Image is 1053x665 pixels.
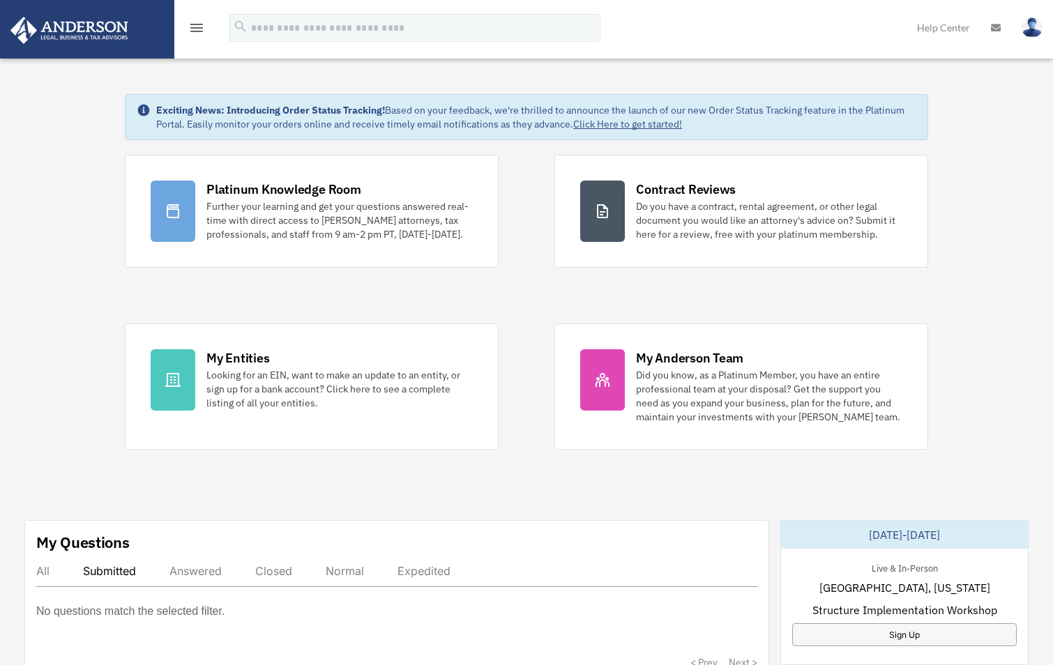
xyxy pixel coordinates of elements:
[781,521,1028,549] div: [DATE]-[DATE]
[156,103,916,131] div: Based on your feedback, we're thrilled to announce the launch of our new Order Status Tracking fe...
[812,602,997,618] span: Structure Implementation Workshop
[636,368,902,424] div: Did you know, as a Platinum Member, you have an entire professional team at your disposal? Get th...
[1022,17,1043,38] img: User Pic
[554,155,928,268] a: Contract Reviews Do you have a contract, rental agreement, or other legal document you would like...
[326,564,364,578] div: Normal
[188,20,205,36] i: menu
[206,349,269,367] div: My Entities
[636,349,743,367] div: My Anderson Team
[125,323,499,450] a: My Entities Looking for an EIN, want to make an update to an entity, or sign up for a bank accoun...
[125,155,499,268] a: Platinum Knowledge Room Further your learning and get your questions answered real-time with dire...
[861,560,949,574] div: Live & In-Person
[206,368,473,410] div: Looking for an EIN, want to make an update to an entity, or sign up for a bank account? Click her...
[233,19,248,34] i: search
[83,564,136,578] div: Submitted
[819,579,990,596] span: [GEOGRAPHIC_DATA], [US_STATE]
[169,564,222,578] div: Answered
[36,532,130,553] div: My Questions
[636,181,736,198] div: Contract Reviews
[792,623,1017,646] a: Sign Up
[156,104,385,116] strong: Exciting News: Introducing Order Status Tracking!
[188,24,205,36] a: menu
[36,564,50,578] div: All
[206,199,473,241] div: Further your learning and get your questions answered real-time with direct access to [PERSON_NAM...
[397,564,450,578] div: Expedited
[554,323,928,450] a: My Anderson Team Did you know, as a Platinum Member, you have an entire professional team at your...
[6,17,132,44] img: Anderson Advisors Platinum Portal
[636,199,902,241] div: Do you have a contract, rental agreement, or other legal document you would like an attorney's ad...
[255,564,292,578] div: Closed
[206,181,361,198] div: Platinum Knowledge Room
[36,602,225,621] p: No questions match the selected filter.
[573,118,682,130] a: Click Here to get started!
